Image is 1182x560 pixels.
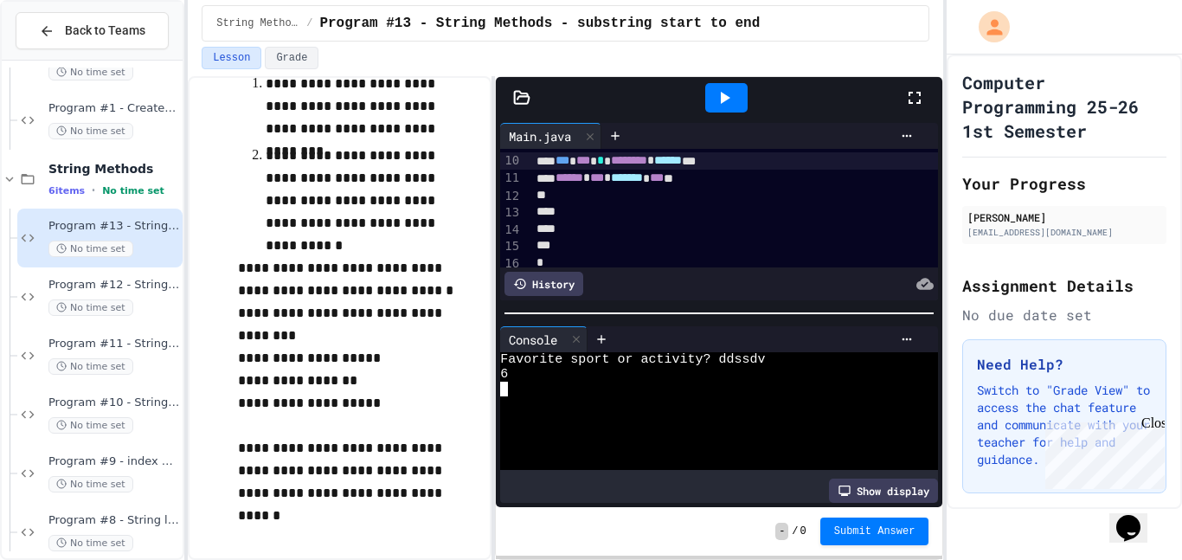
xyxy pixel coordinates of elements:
[48,337,179,351] span: Program #11 - String Methods - substring
[65,22,145,40] span: Back to Teams
[500,367,508,382] span: 6
[48,64,133,80] span: No time set
[48,161,179,177] span: String Methods
[962,171,1166,196] h2: Your Progress
[500,127,580,145] div: Main.java
[48,454,179,469] span: Program #9 - index of method
[500,331,566,349] div: Console
[48,219,179,234] span: Program #13 - String Methods - substring start to end
[500,222,522,239] div: 14
[792,525,798,538] span: /
[775,523,788,540] span: -
[48,358,133,375] span: No time set
[500,188,522,205] div: 12
[500,238,522,255] div: 15
[1109,491,1165,543] iframe: chat widget
[967,209,1161,225] div: [PERSON_NAME]
[48,278,179,293] span: Program #12 - String Methods - substring first 3
[820,518,929,545] button: Submit Answer
[504,272,583,296] div: History
[500,123,601,149] div: Main.java
[7,7,119,110] div: Chat with us now!Close
[92,183,95,197] span: •
[500,204,522,222] div: 13
[500,152,522,170] div: 10
[319,13,760,34] span: Program #13 - String Methods - substring start to end
[960,7,1014,47] div: My Account
[265,47,318,69] button: Grade
[48,101,179,116] span: Program #1 - Create and Output a String and int variable
[977,354,1152,375] h3: Need Help?
[48,299,133,316] span: No time set
[48,513,179,528] span: Program #8 - String length method
[834,525,915,538] span: Submit Answer
[962,70,1166,143] h1: Computer Programming 25-26 1st Semester
[48,185,85,196] span: 6 items
[829,479,938,503] div: Show display
[977,382,1152,468] p: Switch to "Grade View" to access the chat feature and communicate with your teacher for help and ...
[48,417,133,434] span: No time set
[48,396,179,410] span: Program #10 - String Methods indexOf letter search
[500,170,522,187] div: 11
[500,255,522,273] div: 16
[48,241,133,257] span: No time set
[216,16,299,30] span: String Methods
[500,352,765,367] span: Favorite sport or activity? ddssdv
[500,326,588,352] div: Console
[48,535,133,551] span: No time set
[962,305,1166,325] div: No due date set
[962,274,1166,298] h2: Assignment Details
[16,12,169,49] button: Back to Teams
[967,226,1161,239] div: [EMAIL_ADDRESS][DOMAIN_NAME]
[48,476,133,492] span: No time set
[1038,415,1165,489] iframe: chat widget
[306,16,312,30] span: /
[202,47,261,69] button: Lesson
[800,525,806,538] span: 0
[102,185,164,196] span: No time set
[48,123,133,139] span: No time set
